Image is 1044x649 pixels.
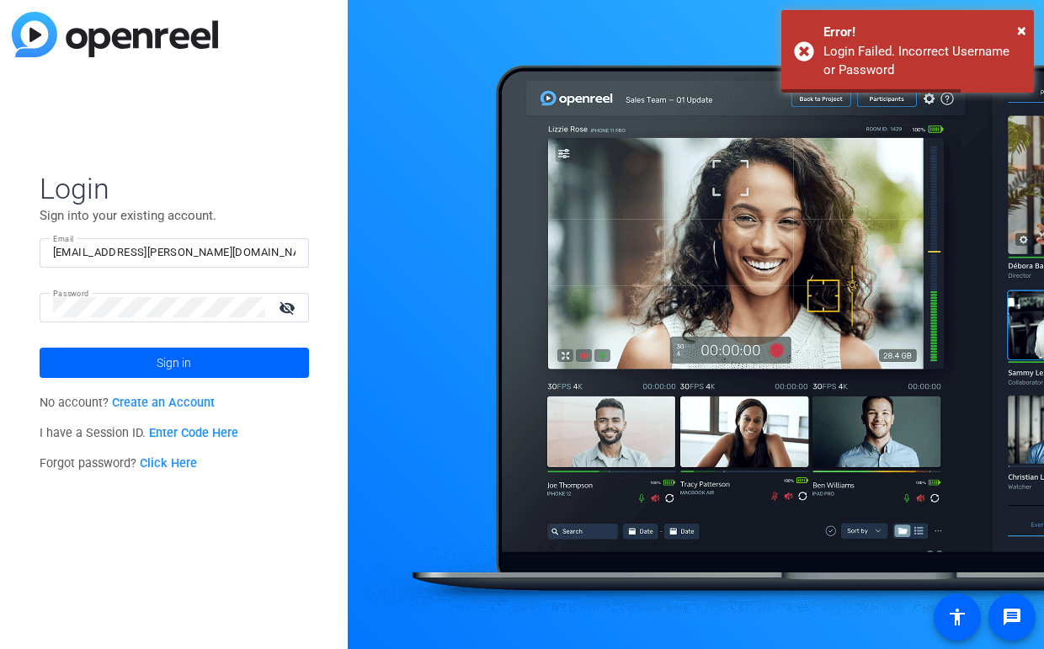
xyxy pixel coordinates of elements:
span: Forgot password? [40,456,198,471]
mat-icon: visibility_off [269,295,309,320]
input: Enter Email Address [53,242,296,263]
span: I have a Session ID. [40,426,239,440]
button: Close [1017,18,1026,43]
mat-label: Email [53,234,74,243]
span: No account? [40,396,216,410]
mat-icon: accessibility [947,607,967,627]
span: × [1017,20,1026,40]
a: Click Here [140,456,197,471]
p: Sign into your existing account. [40,206,309,225]
mat-label: Password [53,289,89,298]
mat-icon: message [1002,607,1022,627]
div: Login Failed. Incorrect Username or Password [823,42,1021,80]
div: Error! [823,23,1021,42]
img: blue-gradient.svg [12,12,218,57]
button: Sign in [40,348,309,378]
a: Create an Account [112,396,215,410]
span: Login [40,171,309,206]
span: Sign in [157,342,191,384]
a: Enter Code Here [149,426,238,440]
